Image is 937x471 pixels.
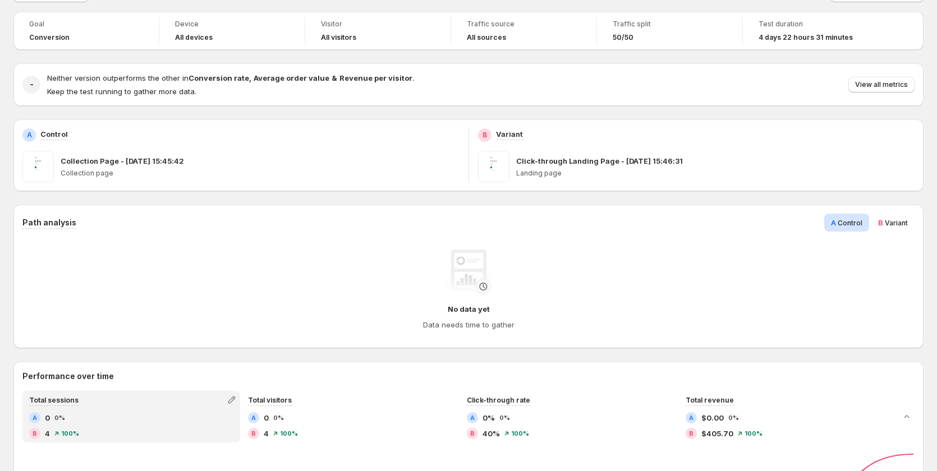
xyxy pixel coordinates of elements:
[33,414,37,421] h2: A
[22,371,915,382] h2: Performance over time
[728,414,739,421] span: 0%
[22,217,76,228] h3: Path analysis
[483,428,500,439] span: 40%
[855,80,908,89] span: View all metrics
[175,33,213,42] h4: All devices
[280,430,298,437] span: 100%
[838,219,862,227] span: Control
[478,151,509,182] img: Click-through Landing Page - Aug 28, 15:46:31
[251,430,256,437] h2: B
[470,414,475,421] h2: A
[47,87,196,96] span: Keep the test running to gather more data.
[175,20,289,29] span: Device
[321,20,435,29] span: Visitor
[613,20,727,29] span: Traffic split
[483,131,487,140] h2: B
[759,19,873,43] a: Test duration4 days 22 hours 31 minutes
[29,396,79,404] span: Total sessions
[885,219,908,227] span: Variant
[30,79,34,90] h2: -
[45,412,50,423] span: 0
[249,73,251,82] strong: ,
[516,169,915,178] p: Landing page
[29,19,143,43] a: GoalConversion
[689,414,693,421] h2: A
[483,412,495,423] span: 0%
[423,319,515,330] h4: Data needs time to gather
[54,414,65,421] span: 0%
[499,414,510,421] span: 0%
[686,396,734,404] span: Total revenue
[613,33,633,42] span: 50/50
[689,430,693,437] h2: B
[321,33,356,42] h4: All visitors
[745,430,763,437] span: 100%
[467,33,506,42] h4: All sources
[45,428,50,439] span: 4
[189,73,249,82] strong: Conversion rate
[467,396,530,404] span: Click-through rate
[27,131,32,140] h2: A
[61,155,184,167] p: Collection Page - [DATE] 15:45:42
[321,19,435,43] a: VisitorAll visitors
[831,218,836,227] span: A
[332,73,337,82] strong: &
[273,414,284,421] span: 0%
[339,73,412,82] strong: Revenue per visitor
[254,73,329,82] strong: Average order value
[47,73,414,82] span: Neither version outperforms the other in .
[613,19,727,43] a: Traffic split50/50
[701,412,724,423] span: $0.00
[470,430,475,437] h2: B
[899,409,915,424] button: Collapse chart
[848,77,915,93] button: View all metrics
[264,412,269,423] span: 0
[467,19,581,43] a: Traffic sourceAll sources
[701,428,733,439] span: $405.70
[22,151,54,182] img: Collection Page - Aug 28, 15:45:42
[40,128,68,140] p: Control
[511,430,529,437] span: 100%
[878,218,883,227] span: B
[251,414,256,421] h2: A
[759,20,873,29] span: Test duration
[33,430,37,437] h2: B
[446,250,491,294] img: No data yet
[29,33,70,42] span: Conversion
[467,20,581,29] span: Traffic source
[61,169,460,178] p: Collection page
[248,396,292,404] span: Total visitors
[448,303,490,315] h4: No data yet
[516,155,683,167] p: Click-through Landing Page - [DATE] 15:46:31
[175,19,289,43] a: DeviceAll devices
[496,128,523,140] p: Variant
[61,430,79,437] span: 100%
[759,33,853,42] span: 4 days 22 hours 31 minutes
[29,20,143,29] span: Goal
[264,428,269,439] span: 4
